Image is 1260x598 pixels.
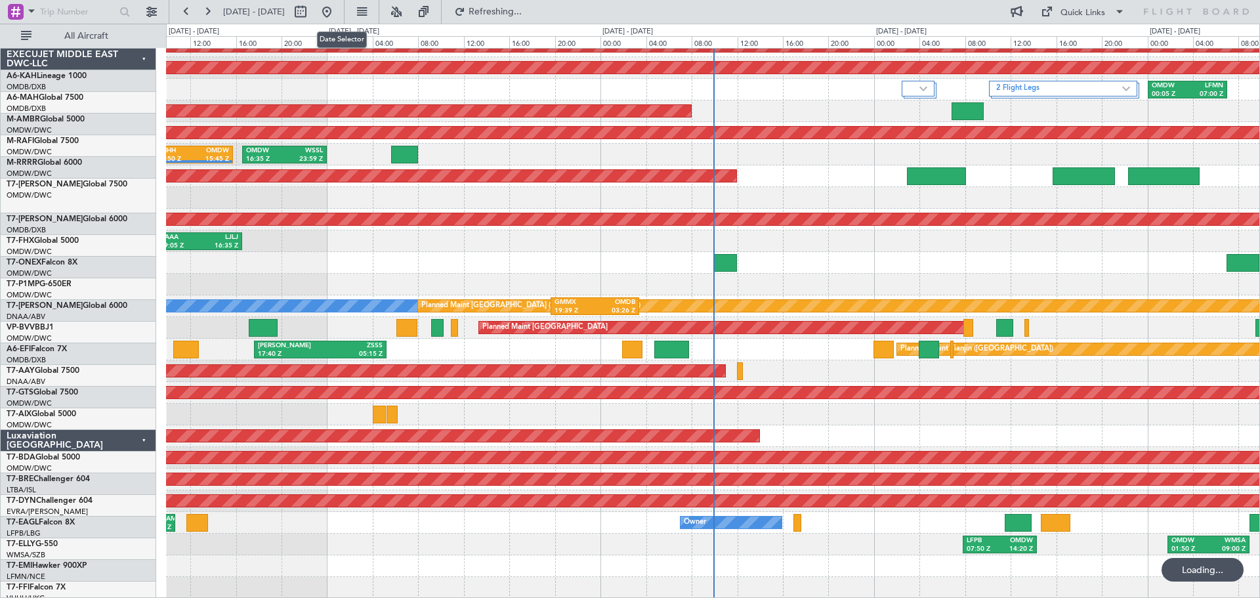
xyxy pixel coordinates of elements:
div: 04:00 [646,36,692,48]
a: T7-P1MPG-650ER [7,280,72,288]
div: 20:00 [828,36,873,48]
a: OMDB/DXB [7,225,46,235]
div: 19:39 Z [555,307,595,316]
a: DNAA/ABV [7,312,45,322]
div: 08:00 [692,36,737,48]
div: 08:50 Z [157,155,193,164]
div: 17:40 Z [258,350,320,359]
div: Date Selector [317,32,367,48]
span: T7-GTS [7,389,33,396]
a: LFMN/NCE [7,572,45,582]
span: T7-ELLY [7,540,35,548]
span: T7-EAGL [7,519,39,526]
div: 04:00 [919,36,965,48]
div: 09:00 Z [1209,545,1246,554]
a: VP-BVVBBJ1 [7,324,54,331]
a: M-RAFIGlobal 7500 [7,137,79,145]
a: T7-[PERSON_NAME]Global 7500 [7,181,127,188]
div: VHHH [157,146,193,156]
div: 04:00 [1193,36,1238,48]
div: 00:05 Z [1152,90,1187,99]
div: OMDB [595,298,635,307]
a: OMDW/DWC [7,190,52,200]
a: OMDW/DWC [7,398,52,408]
div: 16:00 [1057,36,1102,48]
button: Refreshing... [448,1,527,22]
button: All Aircraft [14,26,142,47]
div: 12:00 [464,36,509,48]
a: T7-BREChallenger 604 [7,475,90,483]
div: Planned Maint [GEOGRAPHIC_DATA] ([GEOGRAPHIC_DATA] Intl) [421,296,640,316]
a: OMDW/DWC [7,333,52,343]
div: [PERSON_NAME] [129,515,171,524]
div: 12:00 [190,36,236,48]
span: T7-EMI [7,562,32,570]
a: LTBA/ISL [7,485,36,495]
a: T7-DYNChallenger 604 [7,497,93,505]
div: 00:00 [874,36,919,48]
span: Refreshing... [468,7,523,16]
span: A6-KAH [7,72,37,80]
span: T7-AIX [7,410,31,418]
a: A6-MAHGlobal 7500 [7,94,83,102]
a: LFPB/LBG [7,528,41,538]
a: OMDW/DWC [7,268,52,278]
a: A6-KAHLineage 1000 [7,72,87,80]
a: EVRA/[PERSON_NAME] [7,507,88,517]
span: T7-BDA [7,454,35,461]
div: 20:00 [282,36,327,48]
span: M-RAFI [7,137,34,145]
div: OMDW [1171,536,1208,545]
input: Trip Number [40,2,115,22]
a: OMDW/DWC [7,125,52,135]
span: M-RRRR [7,159,37,167]
div: 23:59 Z [284,155,322,164]
div: 03:26 Z [595,307,635,316]
a: OMDW/DWC [7,420,52,430]
div: Quick Links [1060,7,1105,20]
div: [DATE] - [DATE] [876,26,927,37]
div: WSSL [284,146,322,156]
span: VP-BVV [7,324,35,331]
div: 16:00 [236,36,282,48]
span: T7-FFI [7,584,30,591]
div: 12:00 [738,36,783,48]
div: Loading... [1162,558,1244,582]
a: T7-FFIFalcon 7X [7,584,66,591]
div: LFPB [967,536,1000,545]
div: 15:45 Z [193,155,228,164]
a: T7-BDAGlobal 5000 [7,454,80,461]
span: A6-EFI [7,345,31,353]
div: 08:00 [965,36,1011,48]
a: T7-GTSGlobal 7500 [7,389,78,396]
a: OMDW/DWC [7,247,52,257]
a: M-RRRRGlobal 6000 [7,159,82,167]
a: T7-EMIHawker 900XP [7,562,87,570]
div: 07:00 Z [1187,90,1223,99]
div: 05:15 Z [320,350,383,359]
span: T7-[PERSON_NAME] [7,181,83,188]
div: 00:00 [600,36,646,48]
div: 08:00 [145,36,190,48]
a: T7-[PERSON_NAME]Global 6000 [7,302,127,310]
div: 04:00 [373,36,418,48]
div: LJLJ [199,233,238,242]
img: arrow-gray.svg [919,86,927,91]
a: OMDW/DWC [7,147,52,157]
a: T7-ELLYG-550 [7,540,58,548]
a: T7-EAGLFalcon 8X [7,519,75,526]
div: 09:05 Z [160,242,199,251]
span: T7-P1MP [7,280,39,288]
span: T7-BRE [7,475,33,483]
div: 20:00 [555,36,600,48]
div: 14:20 Z [1000,545,1034,554]
div: Planned Maint Tianjin ([GEOGRAPHIC_DATA]) [900,339,1053,359]
div: Owner [684,513,706,532]
button: Quick Links [1034,1,1131,22]
a: T7-FHXGlobal 5000 [7,237,79,245]
div: 16:00 [783,36,828,48]
span: T7-ONEX [7,259,41,267]
a: OMDW/DWC [7,169,52,179]
div: WMSA [1209,536,1246,545]
div: Planned Maint [GEOGRAPHIC_DATA] [482,318,608,337]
